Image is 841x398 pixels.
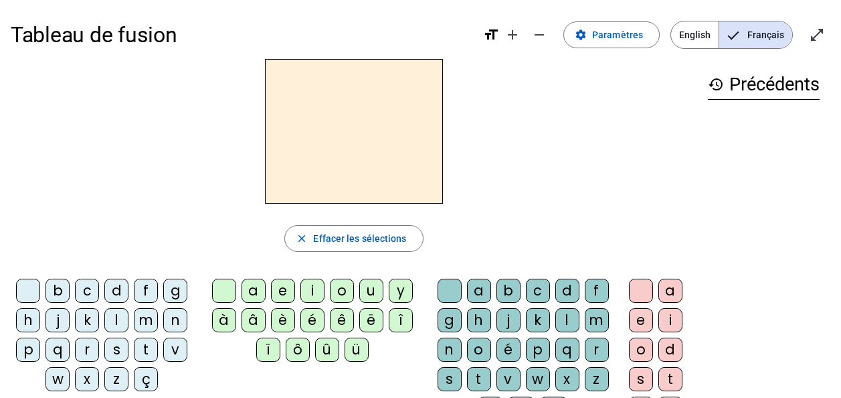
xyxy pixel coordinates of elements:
mat-icon: add [504,27,521,43]
button: Paramètres [563,21,660,48]
div: v [496,367,521,391]
div: q [45,338,70,362]
div: o [330,279,354,303]
div: g [438,308,462,332]
div: s [104,338,128,362]
span: Français [719,21,792,48]
div: l [104,308,128,332]
span: English [671,21,719,48]
button: Diminuer la taille de la police [526,21,553,48]
mat-button-toggle-group: Language selection [670,21,793,49]
div: t [134,338,158,362]
div: é [496,338,521,362]
span: Effacer les sélections [313,230,406,247]
button: Augmenter la taille de la police [499,21,526,48]
div: j [45,308,70,332]
div: é [300,308,324,332]
div: m [134,308,158,332]
button: Entrer en plein écran [804,21,830,48]
h1: Tableau de fusion [11,13,472,56]
mat-icon: format_size [483,27,499,43]
div: ë [359,308,383,332]
div: i [658,308,682,332]
div: ü [345,338,369,362]
div: î [389,308,413,332]
div: à [212,308,236,332]
div: ô [286,338,310,362]
div: e [271,279,295,303]
div: e [629,308,653,332]
div: â [242,308,266,332]
div: f [585,279,609,303]
div: s [438,367,462,391]
div: f [134,279,158,303]
div: k [75,308,99,332]
div: ç [134,367,158,391]
div: z [585,367,609,391]
div: ê [330,308,354,332]
div: z [104,367,128,391]
div: d [555,279,579,303]
span: Paramètres [592,27,643,43]
div: r [585,338,609,362]
div: b [45,279,70,303]
div: d [104,279,128,303]
div: a [467,279,491,303]
div: a [658,279,682,303]
div: g [163,279,187,303]
mat-icon: remove [531,27,547,43]
div: o [467,338,491,362]
mat-icon: open_in_full [809,27,825,43]
div: x [555,367,579,391]
div: x [75,367,99,391]
div: l [555,308,579,332]
div: p [16,338,40,362]
div: u [359,279,383,303]
div: c [75,279,99,303]
div: w [45,367,70,391]
div: b [496,279,521,303]
div: j [496,308,521,332]
div: h [16,308,40,332]
div: i [300,279,324,303]
div: t [467,367,491,391]
div: q [555,338,579,362]
div: è [271,308,295,332]
div: m [585,308,609,332]
h3: Précédents [708,70,820,100]
div: h [467,308,491,332]
div: û [315,338,339,362]
mat-icon: history [708,76,724,92]
div: o [629,338,653,362]
div: a [242,279,266,303]
div: d [658,338,682,362]
div: n [163,308,187,332]
div: p [526,338,550,362]
div: n [438,338,462,362]
div: v [163,338,187,362]
div: t [658,367,682,391]
mat-icon: close [296,233,308,245]
button: Effacer les sélections [284,225,423,252]
div: r [75,338,99,362]
div: ï [256,338,280,362]
div: y [389,279,413,303]
div: k [526,308,550,332]
div: w [526,367,550,391]
mat-icon: settings [575,29,587,41]
div: c [526,279,550,303]
div: s [629,367,653,391]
